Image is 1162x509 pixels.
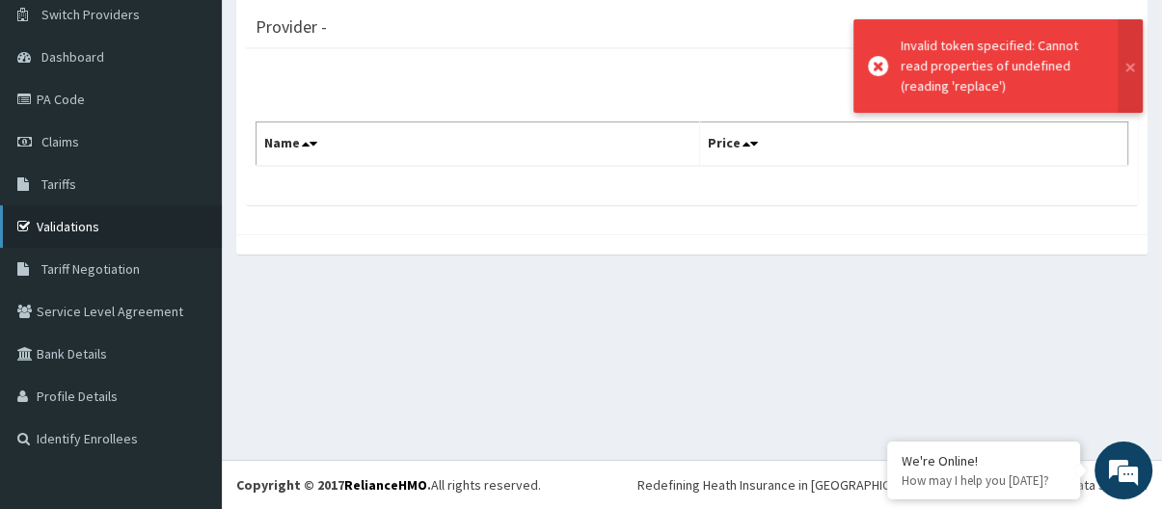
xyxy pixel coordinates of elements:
[41,48,104,66] span: Dashboard
[700,122,1128,167] th: Price
[222,460,1162,509] footer: All rights reserved.
[41,260,140,278] span: Tariff Negotiation
[257,122,700,167] th: Name
[901,36,1099,96] div: Invalid token specified: Cannot read properties of undefined (reading 'replace')
[902,472,1066,489] p: How may I help you today?
[344,476,427,494] a: RelianceHMO
[41,6,140,23] span: Switch Providers
[41,175,76,193] span: Tariffs
[637,475,1148,495] div: Redefining Heath Insurance in [GEOGRAPHIC_DATA] using Telemedicine and Data Science!
[236,476,431,494] strong: Copyright © 2017 .
[256,18,327,36] h3: Provider -
[902,452,1066,469] div: We're Online!
[41,133,79,150] span: Claims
